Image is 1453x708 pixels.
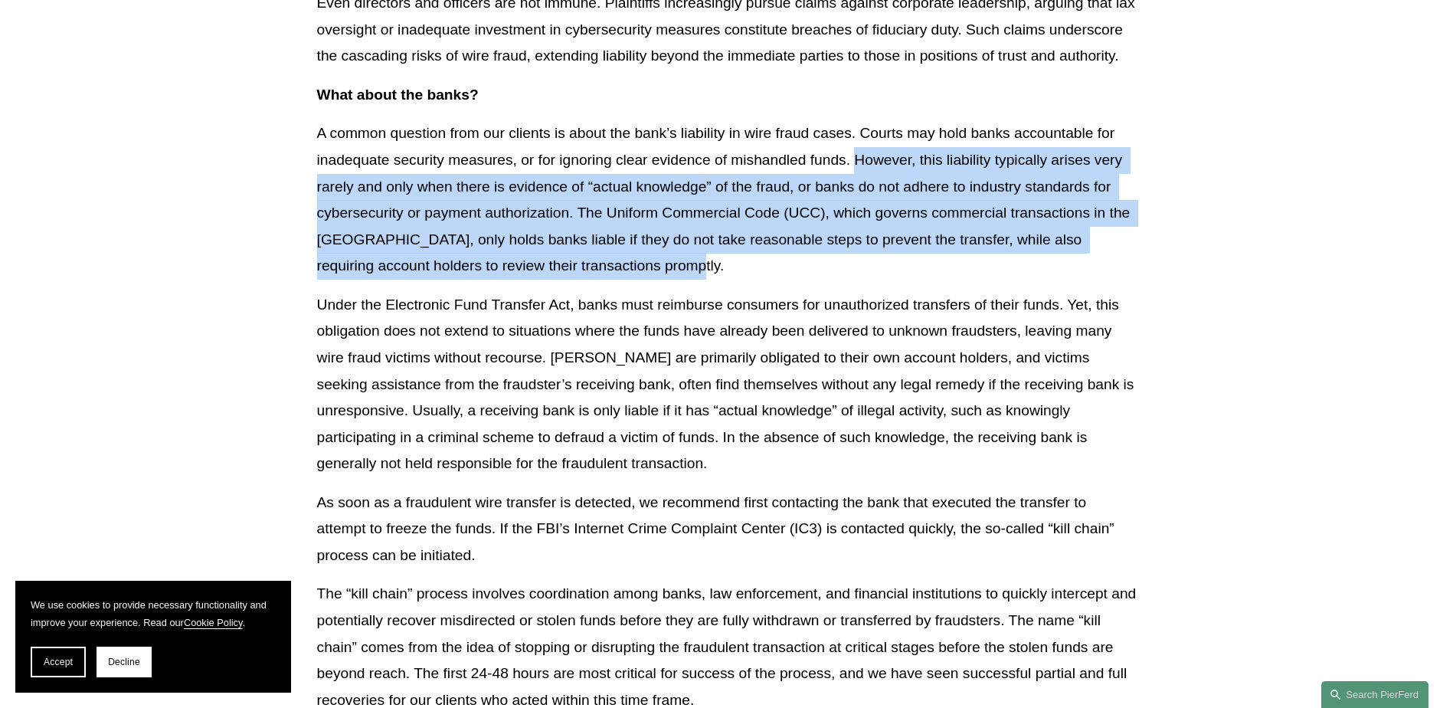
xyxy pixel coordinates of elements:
p: Under the Electronic Fund Transfer Act, banks must reimburse consumers for unauthorized transfers... [317,292,1137,477]
p: As soon as a fraudulent wire transfer is detected, we recommend first contacting the bank that ex... [317,490,1137,569]
strong: What about the banks? [317,87,479,103]
a: Cookie Policy [184,617,243,628]
span: Accept [44,657,73,667]
section: Cookie banner [15,581,291,693]
button: Accept [31,647,86,677]
p: A common question from our clients is about the bank’s liability in wire fraud cases. Courts may ... [317,120,1137,279]
p: We use cookies to provide necessary functionality and improve your experience. Read our . [31,596,276,631]
span: Decline [108,657,140,667]
a: Search this site [1321,681,1428,708]
button: Decline [97,647,152,677]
